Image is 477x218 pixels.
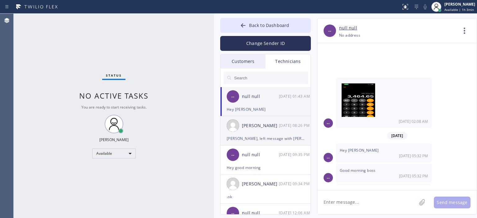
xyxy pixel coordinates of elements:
[266,54,311,69] div: Technicians
[327,174,330,181] span: --
[387,132,407,140] span: [DATE]
[279,180,311,187] div: 08/20/2025 9:34 AM
[242,210,279,217] div: null null
[342,83,375,121] img: ME2a6c6e94cb27b2d49ce161ebf2c89305
[399,173,428,179] span: [DATE] 05:32 PM
[279,122,311,129] div: 09/12/2025 9:26 AM
[227,164,304,171] div: Hey good morning
[327,154,330,161] span: --
[227,178,239,190] img: user.png
[242,151,279,158] div: null null
[79,91,148,101] span: No active tasks
[227,106,304,113] div: Hey [PERSON_NAME]
[249,22,289,28] span: Back to Dashboard
[444,7,474,12] span: Available | 1h 3min
[399,153,428,158] span: [DATE] 05:32 PM
[340,168,376,173] span: Good morning boss
[231,93,234,100] span: --
[220,36,311,51] button: Change Sender ID
[242,122,279,129] div: [PERSON_NAME]
[242,93,279,100] div: null null
[339,24,357,32] a: null null
[336,78,432,128] div: 09/02/2025 9:08 AM
[444,2,475,7] div: [PERSON_NAME]
[92,149,136,158] div: Available
[81,105,147,110] span: You are ready to start receiving tasks.
[327,120,330,127] span: --
[336,184,432,208] div: 09/09/2025 9:55 AM
[279,151,311,158] div: 08/30/2025 9:35 AM
[242,180,279,188] div: [PERSON_NAME]
[99,137,129,142] div: [PERSON_NAME]
[434,197,470,208] button: Send message
[339,32,360,39] div: No address
[279,209,311,216] div: 08/12/2025 9:06 AM
[279,93,311,100] div: 09/12/2025 9:43 AM
[220,54,266,69] div: Customers
[227,119,239,132] img: user.png
[340,148,379,153] span: Hey [PERSON_NAME]
[220,18,311,33] button: Back to Dashboard
[227,193,304,200] div: .ok
[328,27,331,34] span: --
[234,72,308,84] input: Search
[106,73,122,78] span: Status
[231,151,234,158] span: --
[421,2,429,11] button: Mute
[336,144,432,162] div: 09/09/2025 9:32 AM
[336,164,432,182] div: 09/09/2025 9:32 AM
[231,210,234,217] span: --
[399,119,428,124] span: [DATE] 02:08 AM
[227,135,304,142] div: [PERSON_NAME], left message with [PERSON_NAME], [PERSON_NAME] let u know on that, Also ,will they...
